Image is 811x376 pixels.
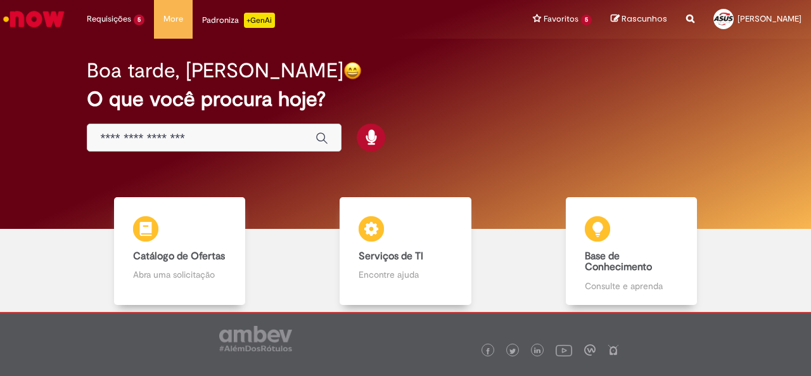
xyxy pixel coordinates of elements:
[581,15,592,25] span: 5
[202,13,275,28] div: Padroniza
[518,197,744,305] a: Base de Conhecimento Consulte e aprenda
[343,62,362,80] img: happy-face.png
[87,13,131,25] span: Requisições
[163,13,183,25] span: More
[133,250,225,263] b: Catálogo de Ofertas
[359,268,452,281] p: Encontre ajuda
[608,344,619,356] img: logo_footer_naosei.png
[585,250,652,274] b: Base de Conhecimento
[293,197,519,305] a: Serviços de TI Encontre ajuda
[622,13,667,25] span: Rascunhos
[509,348,516,354] img: logo_footer_twitter.png
[738,13,801,24] span: [PERSON_NAME]
[485,348,491,354] img: logo_footer_facebook.png
[359,250,423,263] b: Serviços de TI
[134,15,144,25] span: 5
[585,280,679,292] p: Consulte e aprenda
[87,88,724,110] h2: O que você procura hoje?
[534,347,540,355] img: logo_footer_linkedin.png
[1,6,67,32] img: ServiceNow
[244,13,275,28] p: +GenAi
[584,344,596,356] img: logo_footer_workplace.png
[556,342,572,358] img: logo_footer_youtube.png
[67,197,293,305] a: Catálogo de Ofertas Abra uma solicitação
[611,13,667,25] a: Rascunhos
[219,326,292,351] img: logo_footer_ambev_rotulo_gray.png
[544,13,578,25] span: Favoritos
[133,268,227,281] p: Abra uma solicitação
[87,60,343,82] h2: Boa tarde, [PERSON_NAME]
